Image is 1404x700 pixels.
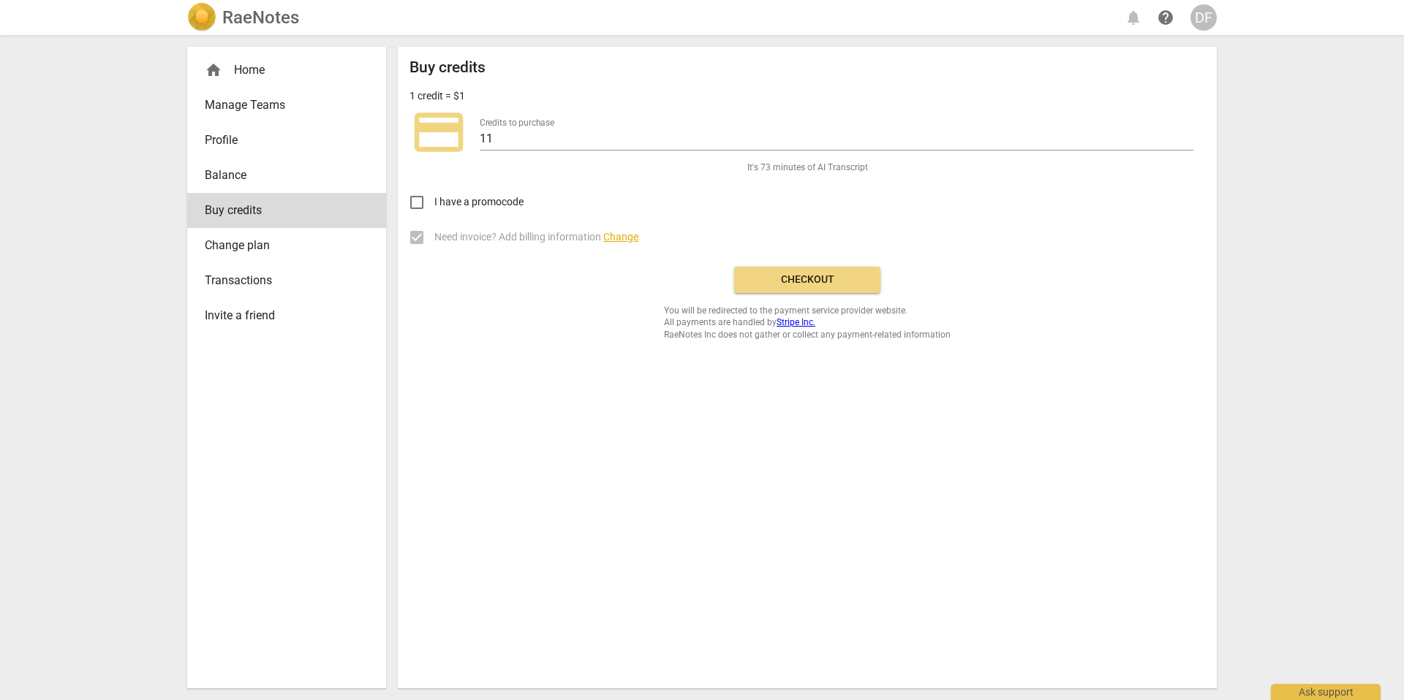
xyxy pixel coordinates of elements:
button: DF [1190,4,1217,31]
span: home [205,61,222,79]
span: You will be redirected to the payment service provider website. All payments are handled by RaeNo... [664,305,951,341]
button: Checkout [734,267,880,293]
span: Buy credits [205,202,357,219]
a: Balance [187,158,386,193]
span: Transactions [205,272,357,289]
a: Buy credits [187,193,386,228]
span: help [1157,9,1174,26]
a: Help [1152,4,1179,31]
div: Home [187,53,386,88]
span: Invite a friend [205,307,357,324]
span: Manage Teams [205,96,357,114]
span: It's 73 minutes of AI Transcript [747,161,868,174]
a: Profile [187,123,386,158]
a: Invite a friend [187,298,386,333]
span: Balance [205,167,357,184]
span: Profile [205,132,357,149]
span: I have a promocode [434,194,524,210]
span: Checkout [746,273,869,287]
span: Change plan [205,237,357,254]
a: LogoRaeNotes [187,3,299,32]
div: Home [205,61,357,79]
a: Stripe Inc. [777,317,815,327]
span: Need invoice? Add billing information [434,229,638,245]
a: Transactions [187,263,386,298]
span: credit_card [409,103,468,161]
label: Credits to purchase [480,118,554,127]
a: Manage Teams [187,88,386,123]
p: 1 credit = $1 [409,88,465,104]
a: Change plan [187,228,386,263]
span: Change [603,231,638,243]
div: Ask support [1271,684,1381,700]
img: Logo [187,3,216,32]
h2: RaeNotes [222,7,299,28]
h2: Buy credits [409,58,486,77]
